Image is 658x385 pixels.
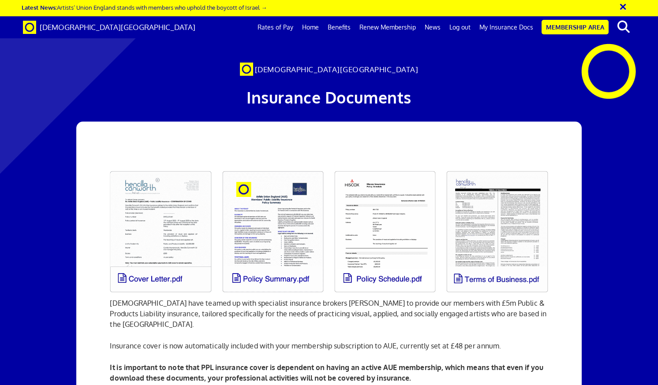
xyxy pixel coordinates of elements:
a: My Insurance Docs [475,16,538,38]
a: Rates of Pay [253,16,298,38]
span: [DEMOGRAPHIC_DATA][GEOGRAPHIC_DATA] [255,65,419,74]
a: Benefits [323,16,355,38]
a: News [420,16,445,38]
span: [DEMOGRAPHIC_DATA][GEOGRAPHIC_DATA] [40,22,195,32]
b: It is important to note that PPL insurance cover is dependent on having an active AUE membership,... [110,363,543,382]
p: Insurance cover is now automatically included with your membership subscription to AUE, currently... [110,341,548,351]
p: [DEMOGRAPHIC_DATA] have teamed up with specialist insurance brokers [PERSON_NAME] to provide our ... [110,298,548,329]
a: Membership Area [542,20,609,34]
a: Log out [445,16,475,38]
strong: Latest News: [22,4,57,11]
span: Insurance Documents [247,87,411,107]
button: search [610,18,637,36]
a: Home [298,16,323,38]
a: Brand [DEMOGRAPHIC_DATA][GEOGRAPHIC_DATA] [16,16,202,38]
a: Renew Membership [355,16,420,38]
a: Latest News:Artists’ Union England stands with members who uphold the boycott of Israel → [22,4,267,11]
